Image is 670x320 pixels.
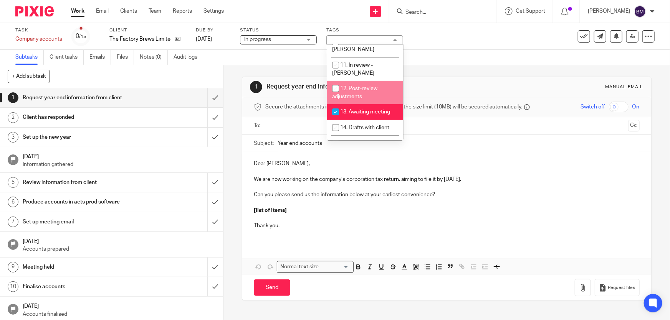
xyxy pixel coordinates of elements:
div: 3 [8,132,18,143]
p: [PERSON_NAME] [588,7,630,15]
div: 1 [250,81,262,93]
h1: Request year end information from client [23,92,141,103]
p: Accounts finalised [23,310,215,318]
input: Search for option [321,263,349,271]
span: 13. Awaiting meeting [340,109,390,115]
div: 5 [8,177,18,188]
h1: Set up the new year [23,131,141,143]
p: We are now working on the company’s corporation tax return, aiming to file it by [DATE]. [254,176,639,183]
span: 11. In review - [PERSON_NAME] [332,62,374,76]
label: Client [109,27,186,33]
span: On [632,103,640,111]
div: 7 [8,217,18,227]
span: Get Support [516,8,545,14]
input: Send [254,279,290,296]
span: Normal text size [279,263,321,271]
div: 6 [8,197,18,207]
p: Dear [PERSON_NAME], [254,160,639,167]
div: 9 [8,262,18,272]
a: Emails [89,50,111,65]
a: Email [96,7,109,15]
a: Audit logs [174,50,203,65]
h1: Produce accounts in acts prod software [23,196,141,208]
a: Clients [120,7,137,15]
h1: Review information from client [23,177,141,188]
span: Switch off [581,103,605,111]
span: [DATE] [196,36,212,42]
a: Files [117,50,134,65]
a: Work [71,7,84,15]
span: 12. Post-review adjustments [332,86,377,99]
small: /15 [79,34,86,39]
div: Search for option [277,261,354,273]
div: Manual email [605,84,644,90]
h1: [DATE] [23,151,215,161]
a: Subtasks [15,50,44,65]
strong: [list of items] [254,208,287,213]
div: 10 [8,281,18,292]
a: Reports [173,7,192,15]
button: + Add subtask [8,70,50,83]
div: 0 [76,32,86,41]
div: 2 [8,112,18,123]
h1: [DATE] [23,236,215,245]
input: Search [405,9,474,16]
a: Team [149,7,161,15]
img: svg%3E [634,5,646,18]
div: 1 [8,92,18,103]
p: Can you please send us the information below at your earliest convenience? [254,191,639,199]
p: The Factory Brews Limited [109,35,171,43]
p: Accounts prepared [23,245,215,253]
button: Request files [595,279,639,296]
h1: Set up meeting email [23,216,141,228]
label: To: [254,122,262,130]
h1: Finalise accounts [23,281,141,292]
label: Subject: [254,139,274,147]
span: 14. Drafts with client [340,125,389,130]
a: Client tasks [50,50,84,65]
button: Cc [628,120,640,131]
h1: Request year end information from client [266,83,463,91]
img: Pixie [15,6,54,16]
p: Information gathered [23,161,215,168]
a: Settings [203,7,224,15]
div: Company accounts [15,35,62,43]
label: Task [15,27,62,33]
span: Secure the attachments in this message. Files exceeding the size limit (10MB) will be secured aut... [265,103,522,111]
label: Tags [326,27,403,33]
label: Due by [196,27,230,33]
h1: Meeting held [23,261,141,273]
span: Request files [608,285,635,291]
label: Status [240,27,317,33]
h1: [DATE] [23,300,215,310]
a: Notes (0) [140,50,168,65]
h1: Client has responded [23,112,141,123]
p: Thank you. [254,222,639,230]
span: In progress [244,37,271,42]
